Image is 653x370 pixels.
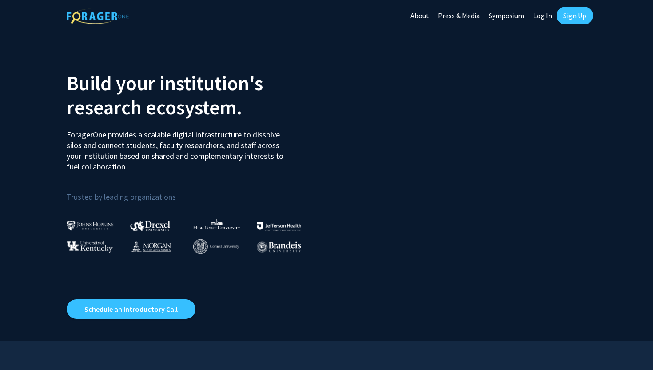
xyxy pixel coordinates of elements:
img: Thomas Jefferson University [257,222,301,230]
img: Cornell University [193,239,239,254]
h2: Build your institution's research ecosystem. [67,71,320,119]
img: University of Kentucky [67,241,113,253]
p: ForagerOne provides a scalable digital infrastructure to dissolve silos and connect students, fac... [67,123,290,172]
img: Drexel University [130,221,170,231]
img: Brandeis University [257,241,301,253]
a: Opens in a new tab [67,299,195,319]
img: Johns Hopkins University [67,221,114,230]
img: Morgan State University [130,241,171,252]
p: Trusted by leading organizations [67,179,320,204]
img: High Point University [193,219,240,229]
a: Sign Up [557,7,593,24]
img: ForagerOne Logo [67,8,129,24]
